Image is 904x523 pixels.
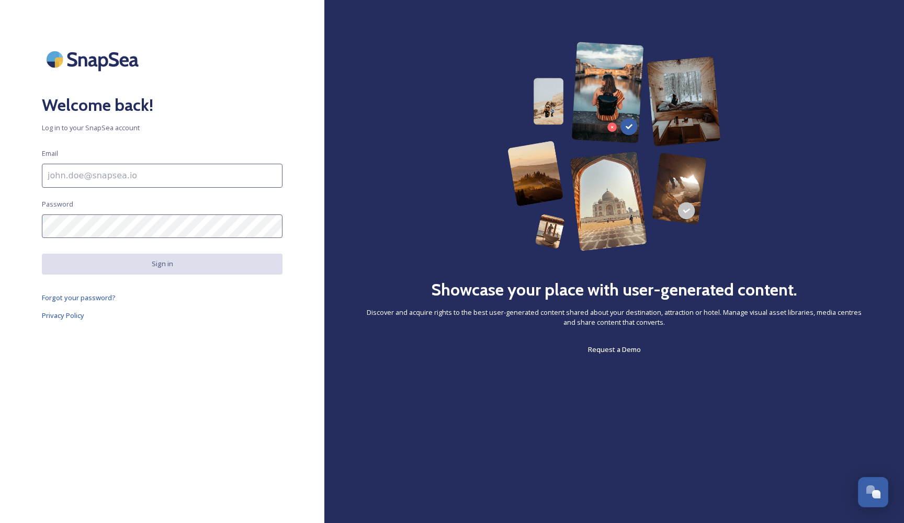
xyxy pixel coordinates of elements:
[42,149,58,158] span: Email
[42,311,84,320] span: Privacy Policy
[42,123,282,133] span: Log in to your SnapSea account
[42,293,116,302] span: Forgot your password?
[42,42,146,77] img: SnapSea Logo
[42,291,282,304] a: Forgot your password?
[42,93,282,118] h2: Welcome back!
[507,42,721,251] img: 63b42ca75bacad526042e722_Group%20154-p-800.png
[431,277,797,302] h2: Showcase your place with user-generated content.
[588,343,641,356] a: Request a Demo
[42,199,73,209] span: Password
[42,164,282,188] input: john.doe@snapsea.io
[42,309,282,322] a: Privacy Policy
[588,345,641,354] span: Request a Demo
[42,254,282,274] button: Sign in
[858,477,888,507] button: Open Chat
[366,308,862,327] span: Discover and acquire rights to the best user-generated content shared about your destination, att...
